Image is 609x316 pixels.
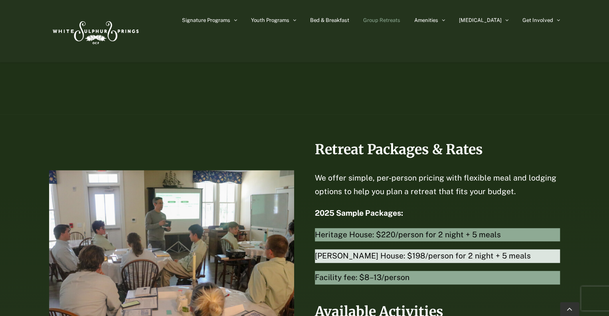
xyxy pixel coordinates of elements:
span: Retreat Packages & Rates [315,141,483,158]
span: Bed & Breakfast [310,18,349,23]
img: White Sulphur Springs Logo [49,12,141,50]
span: [MEDICAL_DATA] [459,18,502,23]
span: Group Retreats [363,18,400,23]
span: We offer simple, per-person pricing with flexible meal and lodging options to help you plan a ret... [315,173,556,196]
span: Youth Programs [251,18,289,23]
span: Heritage House: $220/person for 2 night + 5 meals [315,228,560,242]
span: Facility fee: $8–13/person [315,271,560,284]
span: Amenities [414,18,438,23]
span: [PERSON_NAME] House: $198/person for 2 night + 5 meals [315,249,560,263]
span: Get Involved [522,18,553,23]
span: Signature Programs [182,18,230,23]
strong: 2025 Sample Packages: [315,209,403,217]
